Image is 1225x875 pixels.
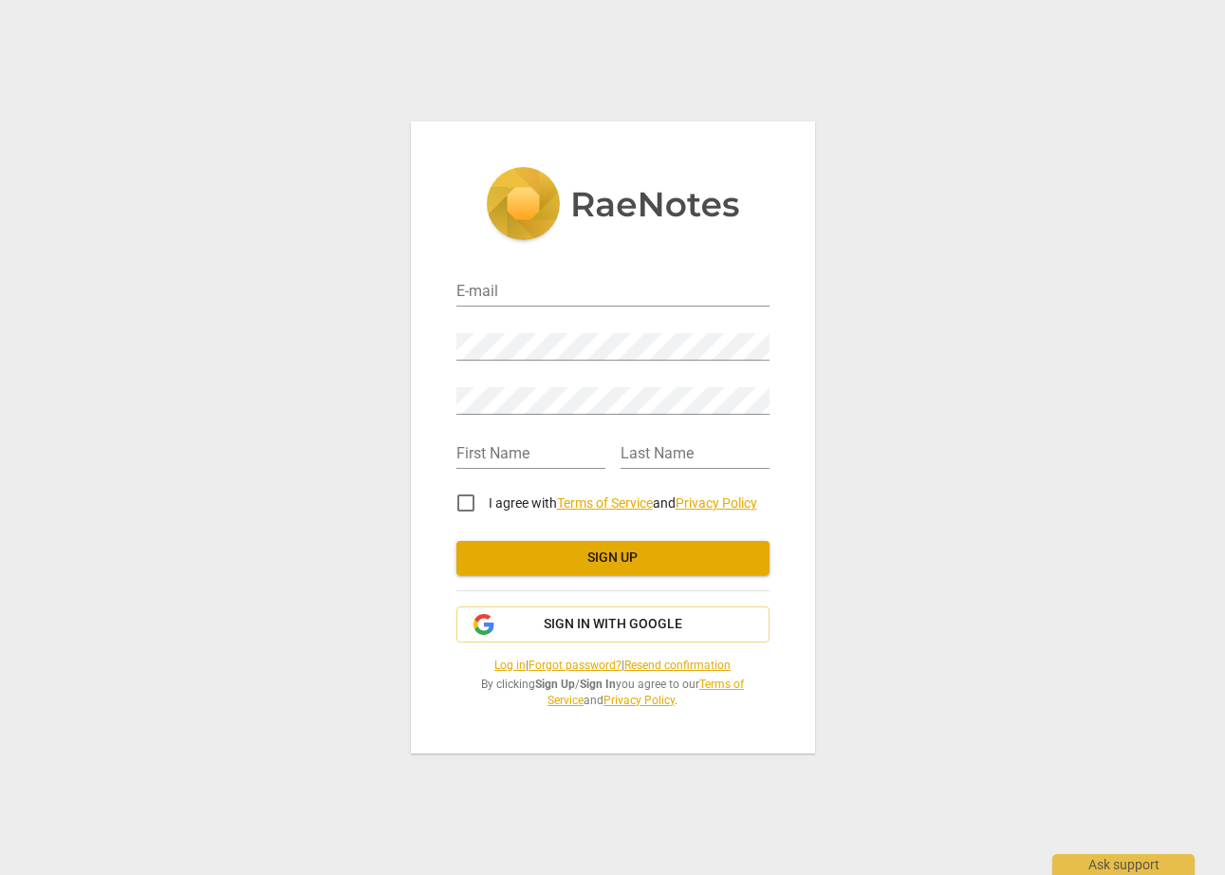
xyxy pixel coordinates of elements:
[529,659,622,672] a: Forgot password?
[456,658,770,674] span: | |
[580,678,616,691] b: Sign In
[603,694,675,707] a: Privacy Policy
[676,495,757,511] a: Privacy Policy
[544,615,682,634] span: Sign in with Google
[494,659,526,672] a: Log in
[548,678,744,707] a: Terms of Service
[624,659,731,672] a: Resend confirmation
[489,495,757,511] span: I agree with and
[1052,854,1195,875] div: Ask support
[472,549,754,568] span: Sign up
[486,167,740,245] img: 5ac2273c67554f335776073100b6d88f.svg
[456,606,770,642] button: Sign in with Google
[456,541,770,575] button: Sign up
[557,495,653,511] a: Terms of Service
[535,678,575,691] b: Sign Up
[456,677,770,708] span: By clicking / you agree to our and .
